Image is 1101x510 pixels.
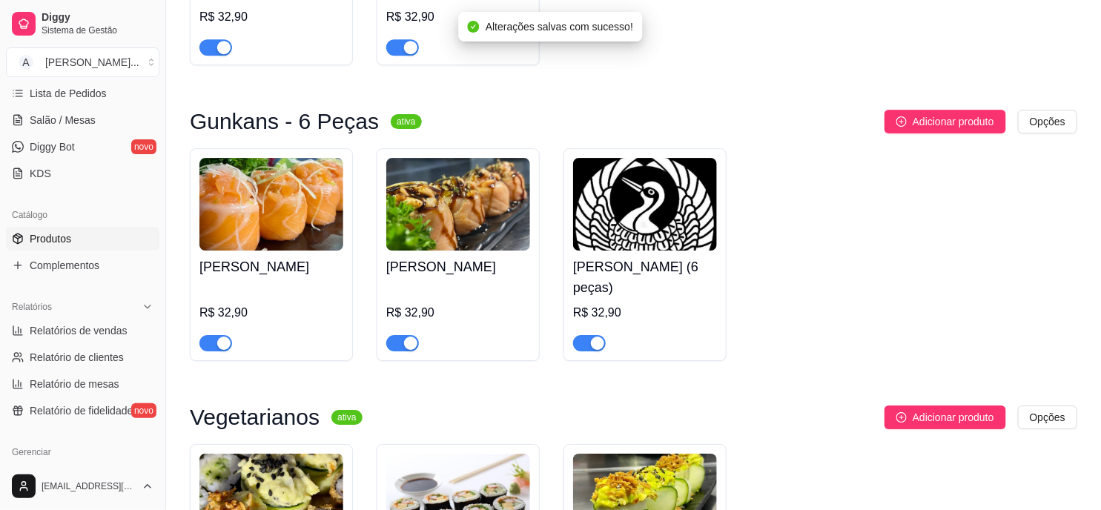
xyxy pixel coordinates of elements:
span: A [19,55,33,70]
div: R$ 32,90 [199,8,343,26]
a: Diggy Botnovo [6,135,159,159]
span: Adicionar produto [913,409,994,425]
span: Diggy Bot [30,139,75,154]
h4: [PERSON_NAME] (6 peças) [573,256,717,298]
a: KDS [6,162,159,185]
sup: ativa [391,114,421,129]
sup: ativa [331,410,362,425]
h3: Vegetarianos [190,408,320,426]
button: Opções [1018,405,1077,429]
a: Salão / Mesas [6,108,159,132]
div: R$ 32,90 [386,8,530,26]
a: Relatório de mesas [6,372,159,396]
a: Lista de Pedidos [6,82,159,105]
a: Relatório de fidelidadenovo [6,399,159,423]
h4: [PERSON_NAME] [386,256,530,277]
span: Opções [1030,113,1065,130]
span: Alterações salvas com sucesso! [486,21,633,33]
h4: [PERSON_NAME] [199,256,343,277]
span: Produtos [30,231,71,246]
span: check-circle [468,21,480,33]
span: plus-circle [896,116,907,127]
span: plus-circle [896,412,907,423]
button: Adicionar produto [885,110,1006,133]
a: Complementos [6,254,159,277]
span: KDS [30,166,51,181]
div: Catálogo [6,203,159,227]
button: Opções [1018,110,1077,133]
span: Complementos [30,258,99,273]
span: Lista de Pedidos [30,86,107,101]
div: R$ 32,90 [386,304,530,322]
span: Opções [1030,409,1065,425]
span: Sistema de Gestão [42,24,153,36]
span: [EMAIL_ADDRESS][DOMAIN_NAME] [42,480,136,492]
button: [EMAIL_ADDRESS][DOMAIN_NAME] [6,468,159,504]
span: Relatórios [12,301,52,313]
span: Relatório de clientes [30,350,124,365]
a: Relatórios de vendas [6,319,159,342]
div: R$ 32,90 [573,304,717,322]
button: Adicionar produto [885,405,1006,429]
span: Relatórios de vendas [30,323,128,338]
span: Relatório de fidelidade [30,403,133,418]
button: Select a team [6,47,159,77]
img: product-image [573,158,717,251]
div: Gerenciar [6,440,159,464]
a: DiggySistema de Gestão [6,6,159,42]
div: [PERSON_NAME] ... [45,55,139,70]
h3: Gunkans - 6 Peças [190,113,379,130]
span: Adicionar produto [913,113,994,130]
span: Diggy [42,11,153,24]
span: Relatório de mesas [30,377,119,391]
img: product-image [386,158,530,251]
div: R$ 32,90 [199,304,343,322]
span: Salão / Mesas [30,113,96,127]
img: product-image [199,158,343,251]
a: Relatório de clientes [6,345,159,369]
a: Produtos [6,227,159,251]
